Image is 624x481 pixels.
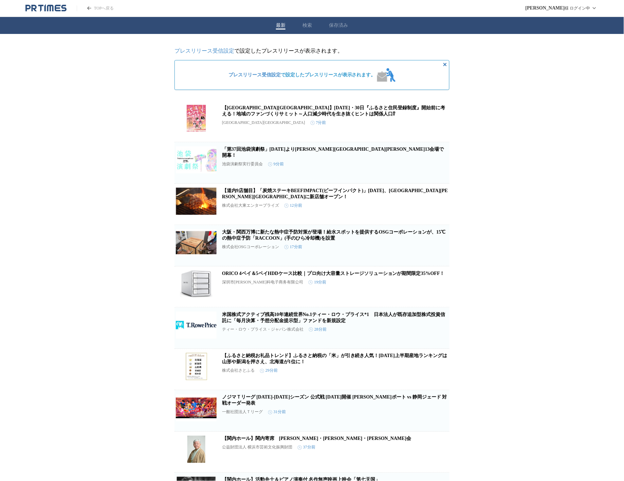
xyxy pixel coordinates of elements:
img: 【岐阜県飛騨市】8月29日・30日『ふるさと住民登録制度』開始前に考える！地域のファンづくりサミット～人口減少時代を生き抜くヒントは関係人口⁉ [176,105,217,132]
img: 米国株式アクティブ残高10年連続世界No.1ティー・ロウ・プライス*1 日本法人が既存追加型株式投資信託に「毎月決算・予想分配金提示型」ファンドを新規設定 [176,312,217,339]
button: 非表示にする [441,60,449,69]
button: 最新 [276,22,286,29]
p: ティー・ロウ・プライス・ジャパン株式会社 [222,327,304,332]
time: 17分前 [285,244,302,250]
img: 【ふるさと納税お礼品トレンド】ふるさと納税の「米」が引き続き人気！2025年上半期産地ランキングは山形や新潟を押さえ、北海道が1位に！ [176,353,217,380]
time: 37分前 [298,445,315,450]
time: 9分前 [268,161,284,167]
a: 【道内9店舗目】「炭焼ステーキBEEFIMPACT(ビーフインパクト)」[DATE]、[GEOGRAPHIC_DATA][PERSON_NAME][GEOGRAPHIC_DATA]に新店舗オープン！ [222,188,448,199]
time: 12分前 [285,203,302,208]
img: 「第37回池袋演劇祭」9月2日より東京都豊島区13会場で開幕！ [176,146,217,173]
a: 【ふるさと納税お礼品トレンド】ふるさと納税の「米」が引き続き人気！[DATE]上半期産地ランキングは山形や新潟を押さえ、北海道が1位に！ [222,353,447,365]
button: 保存済み [329,22,348,29]
p: [GEOGRAPHIC_DATA][GEOGRAPHIC_DATA] [222,120,305,125]
a: 【[GEOGRAPHIC_DATA][GEOGRAPHIC_DATA]】[DATE]・30日『ふるさと住民登録制度』開始前に考える！地域のファンづくりサミット～人口減少時代を生き抜くヒントは関係人口⁉ [222,105,445,116]
p: 深圳市[PERSON_NAME]科电子商务有限公司 [222,279,303,285]
time: 19分前 [309,279,326,285]
img: 【道内9店舗目】「炭焼ステーキBEEFIMPACT(ビーフインパクト)」2025年8月19日(火)、札幌市清田区に新店舗オープン！ [176,188,217,215]
span: で設定したプレスリリースが表示されます。 [228,72,376,78]
img: 大阪・関西万博に新たな熱中症予防対策が登場！給水スポットを提供するOSGコーポレーションが、15℃の熱中症予防「RACCOON」(手のひら冷却機)を設置 [176,229,217,256]
time: 29分前 [260,368,278,374]
p: 一般社団法人Ｔリーグ [222,409,263,415]
p: 株式会社大東エンタープライズ [222,203,279,208]
a: ORICO 4ベイ＆5ベイHDDケース比較｜プロ向け大容量ストレージソリューションが期間限定35%OFF！ [222,271,445,276]
a: PR TIMESのトップページはこちら [77,5,114,11]
a: ノジマＴリーグ [DATE]-[DATE]シーズン 公式戦 [DATE]開催 [PERSON_NAME]ポート vs 静岡ジェード 対戦オーダー発表 [222,395,447,406]
img: ORICO 4ベイ＆5ベイHDDケース比較｜プロ向け大容量ストレージソリューションが期間限定35%OFF！ [176,271,217,298]
a: プレスリリース受信設定 [175,48,234,54]
img: ノジマＴリーグ 2025-2026シーズン 公式戦 8月15日開催 金沢ポート vs 静岡ジェード 対戦オーダー発表 [176,394,217,422]
p: 公益財団法人 横浜市芸術文化振興財団 [222,445,292,450]
a: 米国株式アクティブ残高10年連続世界No.1ティー・ロウ・プライス*1 日本法人が既存追加型株式投資信託に「毎月決算・予想分配金提示型」ファンドを新規設定 [222,312,445,323]
a: 大阪・関西万博に新たな熱中症予防対策が登場！給水スポットを提供するOSGコーポレーションが、15℃の熱中症予防「RACCOON」(手のひら冷却機)を設置 [222,229,446,241]
a: PR TIMESのトップページはこちら [25,4,67,12]
time: 31分前 [268,409,286,415]
p: 株式会社OSGコーポレーション [222,244,279,250]
a: 【関内ホール】関内寄席 [PERSON_NAME]・[PERSON_NAME]・[PERSON_NAME]会 [222,436,411,441]
time: 7分前 [311,120,326,126]
a: プレスリリース受信設定 [228,72,281,77]
a: 「第37回池袋演劇祭」[DATE]より[PERSON_NAME][GEOGRAPHIC_DATA][PERSON_NAME]13会場で開幕！ [222,147,444,158]
span: [PERSON_NAME] [526,5,565,11]
button: 検索 [302,22,312,29]
p: 株式会社さとふる [222,368,255,374]
img: 【関内ホール】関内寄席 柳家喬太郎・蝶花楼桃花・三遊亭わん丈 三人会 [176,436,217,463]
p: で設定したプレスリリースが表示されます。 [175,48,449,55]
time: 28分前 [309,327,327,332]
p: 池袋演劇祭実行委員会 [222,161,263,167]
